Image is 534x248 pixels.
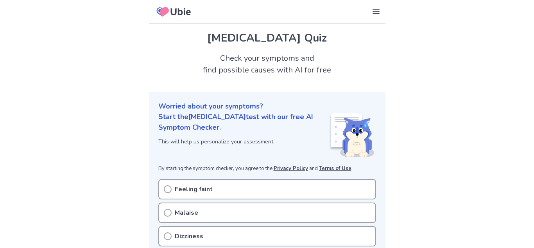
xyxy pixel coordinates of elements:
[329,113,375,157] img: Shiba
[149,52,385,76] h2: Check your symptoms and find possible causes with AI for free
[158,165,376,173] p: By starting the symptom checker, you agree to the and
[158,112,329,133] p: Start the [MEDICAL_DATA] test with our free AI Symptom Checker.
[158,138,329,146] p: This will help us personalize your assessment.
[175,185,213,194] p: Feeling faint
[158,30,376,46] h1: [MEDICAL_DATA] Quiz
[158,101,376,112] p: Worried about your symptoms?
[175,208,198,217] p: Malaise
[175,232,203,241] p: Dizziness
[319,165,351,172] a: Terms of Use
[274,165,308,172] a: Privacy Policy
